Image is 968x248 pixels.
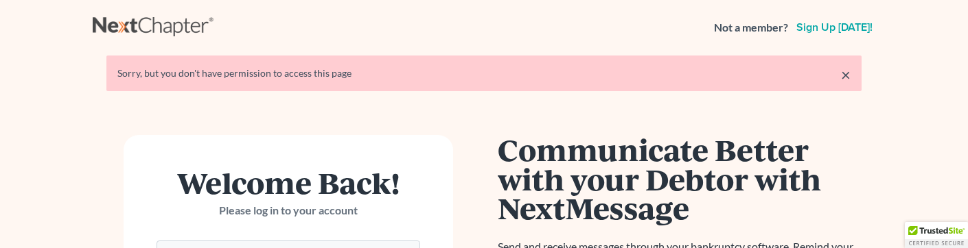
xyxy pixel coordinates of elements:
div: Sorry, but you don't have permission to access this page [117,66,851,80]
a: Sign up [DATE]! [794,22,875,33]
a: × [841,66,851,83]
p: Please log in to your account [157,203,420,219]
div: TrustedSite Certified [905,222,968,248]
strong: Not a member? [714,20,788,36]
h1: Communicate Better with your Debtor with NextMessage [498,135,862,223]
h1: Welcome Back! [157,168,420,197]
